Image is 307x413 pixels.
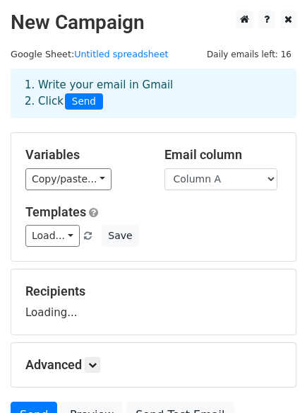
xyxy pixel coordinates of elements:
a: Untitled spreadsheet [74,49,168,59]
h5: Email column [164,147,282,163]
a: Copy/paste... [25,168,112,190]
button: Save [102,225,138,247]
a: Load... [25,225,80,247]
div: 1. Write your email in Gmail 2. Click [14,77,293,110]
div: Loading... [25,284,282,320]
h5: Advanced [25,357,282,373]
span: Send [65,93,103,110]
h5: Variables [25,147,143,163]
h5: Recipients [25,284,282,299]
a: Templates [25,204,86,219]
h2: New Campaign [11,11,296,35]
span: Daily emails left: 16 [202,47,296,62]
small: Google Sheet: [11,49,169,59]
a: Daily emails left: 16 [202,49,296,59]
